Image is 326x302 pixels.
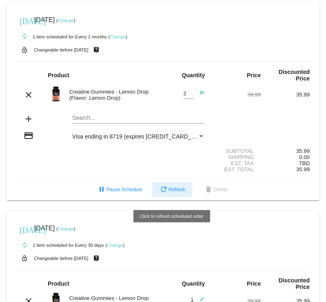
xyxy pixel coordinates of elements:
mat-icon: autorenew [20,32,29,42]
a: Change [58,226,74,231]
mat-icon: pause [97,185,106,195]
button: Delete [197,182,234,197]
small: ( ) [108,34,127,39]
div: Creatine Gummies - Lemon Drop (Flavor: Lemon Drop) [65,89,163,101]
span: Refresh [159,187,186,192]
mat-icon: live_help [91,45,101,55]
span: TBD [299,160,310,166]
small: ( ) [106,243,125,248]
mat-icon: [DATE] [20,16,29,25]
span: Pause Schedule [97,187,142,192]
strong: Product [48,280,69,287]
mat-icon: refresh [159,185,169,195]
small: ( ) [56,226,75,231]
strong: Price [247,72,261,78]
a: Change [110,34,126,39]
mat-icon: add [24,114,33,124]
mat-icon: [DATE] [20,224,29,234]
mat-icon: clear [24,90,33,100]
mat-icon: lock_open [20,253,29,264]
span: 0.00 [299,154,310,160]
div: Subtotal [212,148,261,154]
div: 35.99 [261,148,310,154]
input: Quantity [184,91,194,97]
strong: Quantity [182,280,205,287]
strong: Discounted Price [279,69,310,82]
span: Visa ending in 8719 (expires [CREDIT_CARD_DATA]) [72,133,209,140]
strong: Price [247,280,261,287]
input: Search... [72,115,205,121]
strong: Product [48,72,69,78]
div: Shipping [212,154,261,160]
mat-select: Payment Method [72,133,205,140]
button: Refresh [152,182,192,197]
small: Changeable before [DATE] [34,47,89,52]
a: Change [58,18,74,23]
div: 39.99 [212,92,261,98]
a: Change [107,243,123,248]
div: Est. Tax [212,160,261,166]
strong: Quantity [182,72,205,78]
img: Image-1-Creatine-Gummies-Roman-Berezecky_optimized.png [48,86,64,102]
mat-icon: autorenew [20,241,29,251]
div: Est. Total [212,166,261,172]
mat-icon: delete [204,185,213,195]
strong: Discounted Price [279,277,310,290]
mat-icon: lock_open [20,45,29,55]
small: 1 item scheduled for Every 1 months [16,34,107,39]
small: ( ) [56,18,75,23]
small: 1 item scheduled for Every 30 days [16,243,104,248]
span: 35.99 [296,166,310,172]
small: Changeable before [DATE] [34,256,89,261]
div: 35.99 [261,92,310,98]
span: Delete [204,187,228,192]
mat-icon: live_help [91,253,101,264]
mat-icon: send [195,90,205,100]
mat-icon: credit_card [24,131,33,141]
button: Pause Schedule [90,182,149,197]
